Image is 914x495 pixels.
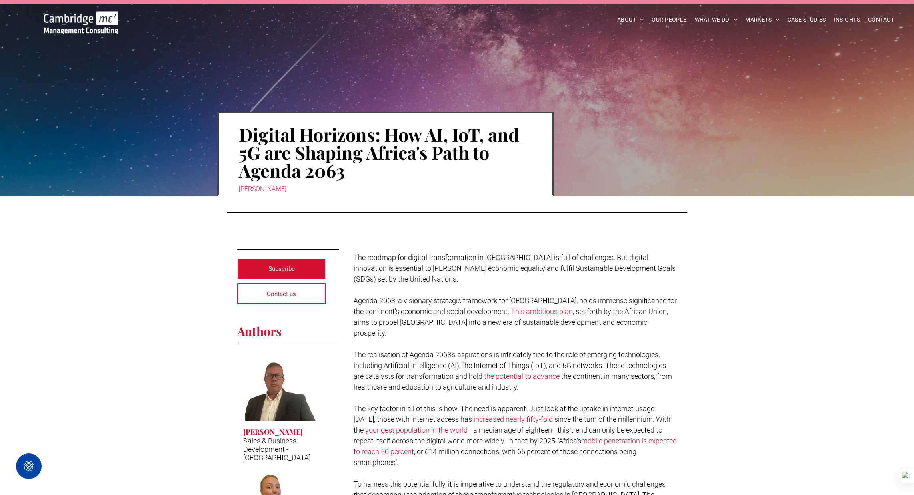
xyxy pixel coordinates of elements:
img: Go to Homepage [44,11,118,34]
a: ABOUT [613,14,648,26]
a: Elia Tsouros [237,353,317,421]
span: , or 614 million connections, with 65 percent of those connections being smartphones’. [354,447,636,467]
span: , set forth by the African Union, aims to propel [GEOGRAPHIC_DATA] into a new era of sustainable ... [354,307,668,337]
a: Subscribe [237,258,326,279]
span: The realisation of Agenda 2063's aspirations is intricately tied to the role of emerging technolo... [354,350,666,380]
a: OUR PEOPLE [648,14,690,26]
span: Subscribe [268,259,295,279]
a: MARKETS [741,14,783,26]
a: the potential to advance [484,372,560,380]
h1: Digital Horizons: How AI, IoT, and 5G are Shaping Africa's Path to Agenda 2063 [239,125,532,180]
a: increased nearly fifty-fold [474,415,553,423]
span: The key factor in all of this is how. The need is apparent. Just look at the uptake in internet u... [354,404,656,423]
a: Your Business Transformed | Cambridge Management Consulting [44,12,118,21]
h3: [PERSON_NAME] [243,427,303,437]
a: This ambitious plan [511,307,573,316]
div: [PERSON_NAME] [239,183,532,195]
a: WHAT WE DO [691,14,742,26]
span: The roadmap for digital transformation in [GEOGRAPHIC_DATA] is full of challenges. But digital in... [354,253,676,283]
a: CASE STUDIES [784,14,830,26]
span: —a median age of eighteen—this trend can only be expected to repeat itself across the digital wor... [354,426,662,445]
span: Contact us [267,284,296,304]
a: youngest population in the world [365,426,468,434]
a: INSIGHTS [830,14,864,26]
a: Contact us [237,283,326,304]
span: Agenda 2063, a visionary strategic framework for [GEOGRAPHIC_DATA], holds immense significance fo... [354,296,677,316]
a: CONTACT [864,14,898,26]
span: Authors [237,323,282,339]
p: Sales & Business Development - [GEOGRAPHIC_DATA] [243,437,311,462]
